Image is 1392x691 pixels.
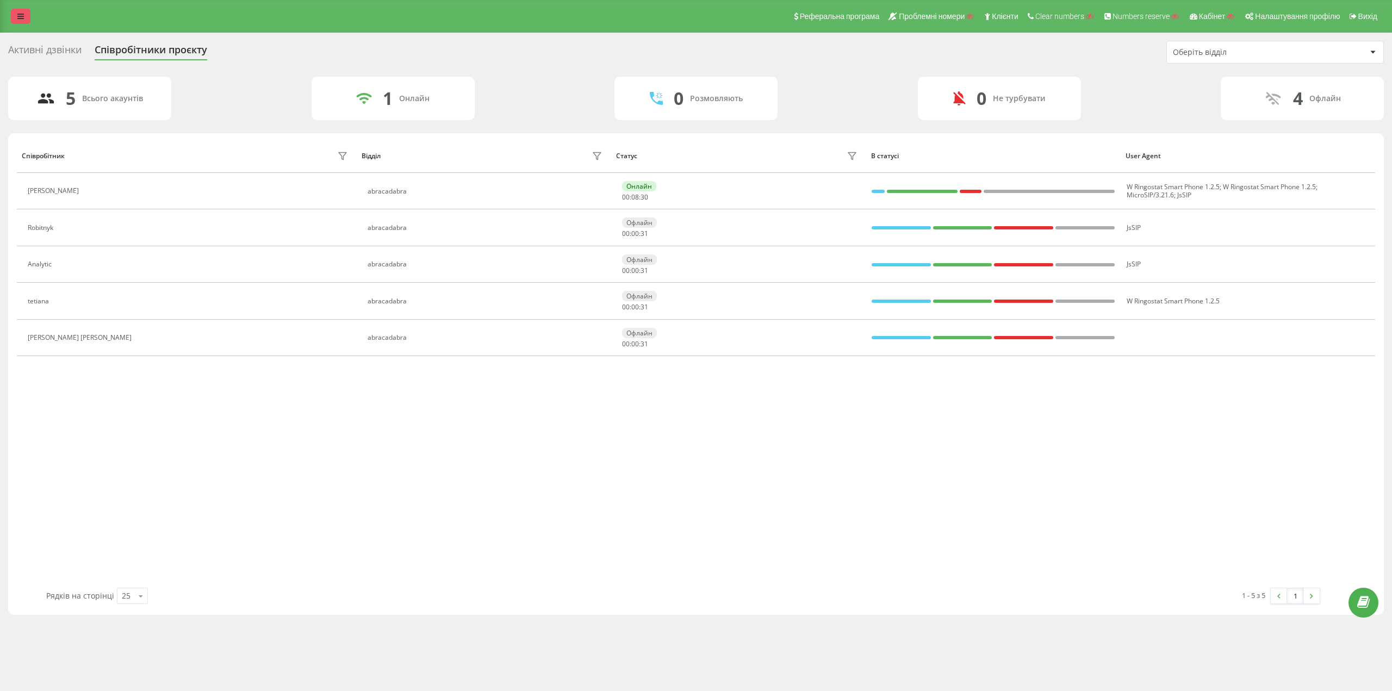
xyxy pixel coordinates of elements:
[622,230,648,238] div: : :
[1173,48,1303,57] div: Оберіть відділ
[1127,296,1220,306] span: W Ringostat Smart Phone 1.2.5
[1199,12,1226,21] span: Кабінет
[22,152,65,160] div: Співробітник
[1255,12,1340,21] span: Налаштування профілю
[28,260,54,268] div: Analytic
[383,88,393,109] div: 1
[622,217,657,228] div: Офлайн
[899,12,965,21] span: Проблемні номери
[1035,12,1084,21] span: Clear numbers
[368,188,605,195] div: abracadabra
[1309,94,1341,103] div: Офлайн
[1126,152,1370,160] div: User Agent
[622,254,657,265] div: Офлайн
[95,44,207,61] div: Співробітники проєкту
[46,590,114,601] span: Рядків на сторінці
[641,192,648,202] span: 30
[368,334,605,341] div: abracadabra
[1287,588,1303,603] a: 1
[616,152,637,160] div: Статус
[631,339,639,348] span: 00
[368,297,605,305] div: abracadabra
[992,12,1018,21] span: Клієнти
[1127,182,1220,191] span: W Ringostat Smart Phone 1.2.5
[28,224,56,232] div: Robitnyk
[28,334,134,341] div: [PERSON_NAME] [PERSON_NAME]
[674,88,683,109] div: 0
[993,94,1046,103] div: Не турбувати
[1127,190,1174,200] span: MicroSIP/3.21.6
[977,88,986,109] div: 0
[622,181,656,191] div: Онлайн
[631,302,639,312] span: 00
[622,303,648,311] div: : :
[622,229,630,238] span: 00
[1358,12,1377,21] span: Вихід
[1113,12,1170,21] span: Numbers reserve
[1293,88,1303,109] div: 4
[1127,259,1141,269] span: JsSIP
[622,267,648,275] div: : :
[1242,590,1265,601] div: 1 - 5 з 5
[622,328,657,338] div: Офлайн
[1127,223,1141,232] span: JsSIP
[362,152,381,160] div: Відділ
[631,192,639,202] span: 08
[631,266,639,275] span: 00
[28,187,82,195] div: [PERSON_NAME]
[641,229,648,238] span: 31
[1177,190,1191,200] span: JsSIP
[641,266,648,275] span: 31
[28,297,52,305] div: tetiana
[622,291,657,301] div: Офлайн
[871,152,1116,160] div: В статусі
[122,590,130,601] div: 25
[1223,182,1316,191] span: W Ringostat Smart Phone 1.2.5
[690,94,743,103] div: Розмовляють
[622,302,630,312] span: 00
[800,12,880,21] span: Реферальна програма
[622,192,630,202] span: 00
[622,340,648,348] div: : :
[622,266,630,275] span: 00
[368,260,605,268] div: abracadabra
[641,339,648,348] span: 31
[82,94,143,103] div: Всього акаунтів
[622,339,630,348] span: 00
[368,224,605,232] div: abracadabra
[66,88,76,109] div: 5
[8,44,82,61] div: Активні дзвінки
[399,94,430,103] div: Онлайн
[631,229,639,238] span: 00
[622,194,648,201] div: : :
[641,302,648,312] span: 31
